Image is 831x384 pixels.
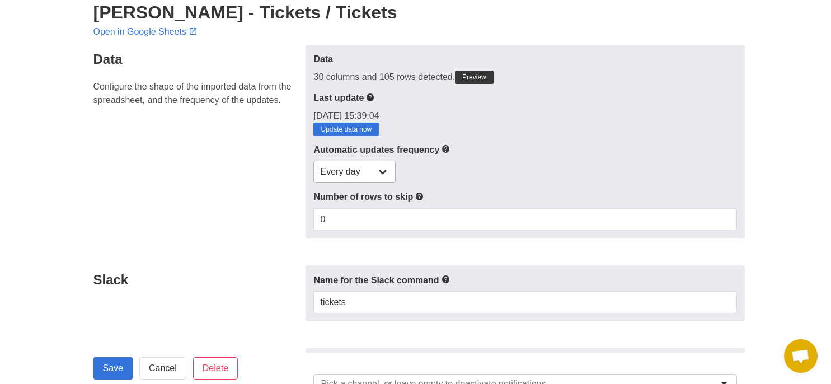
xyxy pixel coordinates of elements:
[93,272,299,287] h4: Slack
[313,53,736,66] label: Data
[193,357,238,380] input: Delete
[313,143,736,157] label: Automatic updates frequency
[455,71,494,84] a: Preview
[313,291,736,313] input: Text input
[93,357,133,380] input: Save
[784,339,818,373] a: Open chat
[93,2,738,22] h2: [PERSON_NAME] - Tickets / Tickets
[313,71,736,84] div: 30 columns and 105 rows detected.
[93,51,299,67] h4: Data
[93,27,200,36] a: Open in Google Sheets
[313,111,379,120] span: [DATE] 15:39:04
[93,80,299,107] p: Configure the shape of the imported data from the spreadsheet, and the frequency of the updates.
[313,273,736,287] label: Name for the Slack command
[313,123,379,136] a: Update data now
[313,190,736,204] label: Number of rows to skip
[313,91,736,105] label: Last update
[139,357,186,380] a: Cancel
